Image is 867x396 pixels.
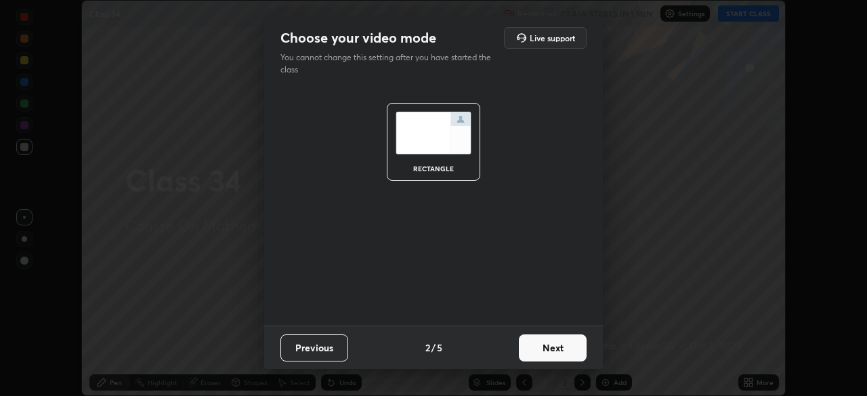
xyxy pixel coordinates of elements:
[519,334,587,361] button: Next
[280,29,436,47] h2: Choose your video mode
[280,51,500,76] p: You cannot change this setting after you have started the class
[431,340,436,355] h4: /
[406,165,461,172] div: rectangle
[425,340,430,355] h4: 2
[530,34,575,42] h5: Live support
[437,340,442,355] h4: 5
[396,112,471,154] img: normalScreenIcon.ae25ed63.svg
[280,334,348,361] button: Previous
